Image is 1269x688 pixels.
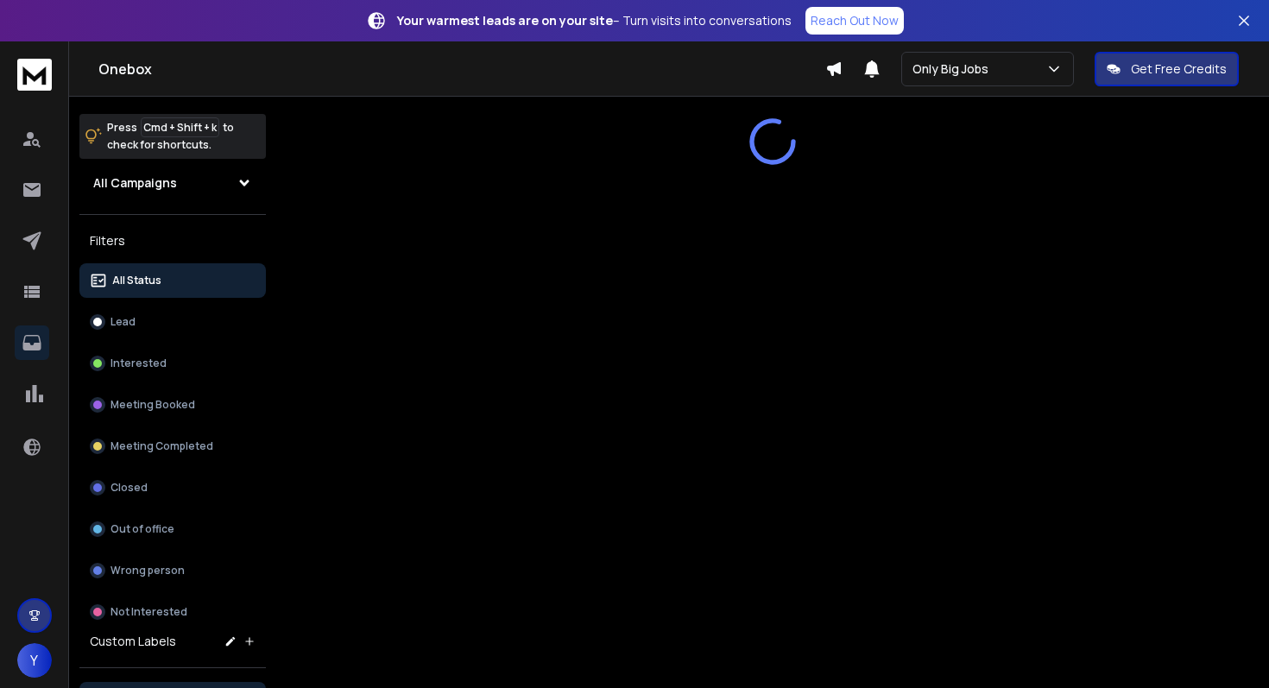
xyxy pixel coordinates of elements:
button: Meeting Completed [79,429,266,464]
h3: Custom Labels [90,633,176,650]
strong: Your warmest leads are on your site [397,12,613,28]
img: logo [17,59,52,91]
button: Wrong person [79,553,266,588]
button: Get Free Credits [1095,52,1239,86]
button: Y [17,643,52,678]
p: All Status [112,274,161,287]
h3: Filters [79,229,266,253]
p: Wrong person [110,564,185,578]
button: Interested [79,346,266,381]
button: Closed [79,470,266,505]
p: Lead [110,315,136,329]
p: Reach Out Now [811,12,899,29]
p: Out of office [110,522,174,536]
h1: Onebox [98,59,825,79]
p: Only Big Jobs [912,60,995,78]
p: Closed [110,481,148,495]
h1: All Campaigns [93,174,177,192]
a: Reach Out Now [805,7,904,35]
p: Meeting Completed [110,439,213,453]
button: All Campaigns [79,166,266,200]
button: All Status [79,263,266,298]
p: Get Free Credits [1131,60,1227,78]
p: Meeting Booked [110,398,195,412]
button: Not Interested [79,595,266,629]
p: Not Interested [110,605,187,619]
button: Lead [79,305,266,339]
button: Meeting Booked [79,388,266,422]
p: – Turn visits into conversations [397,12,792,29]
p: Interested [110,357,167,370]
span: Cmd + Shift + k [141,117,219,137]
p: Press to check for shortcuts. [107,119,234,154]
button: Out of office [79,512,266,546]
